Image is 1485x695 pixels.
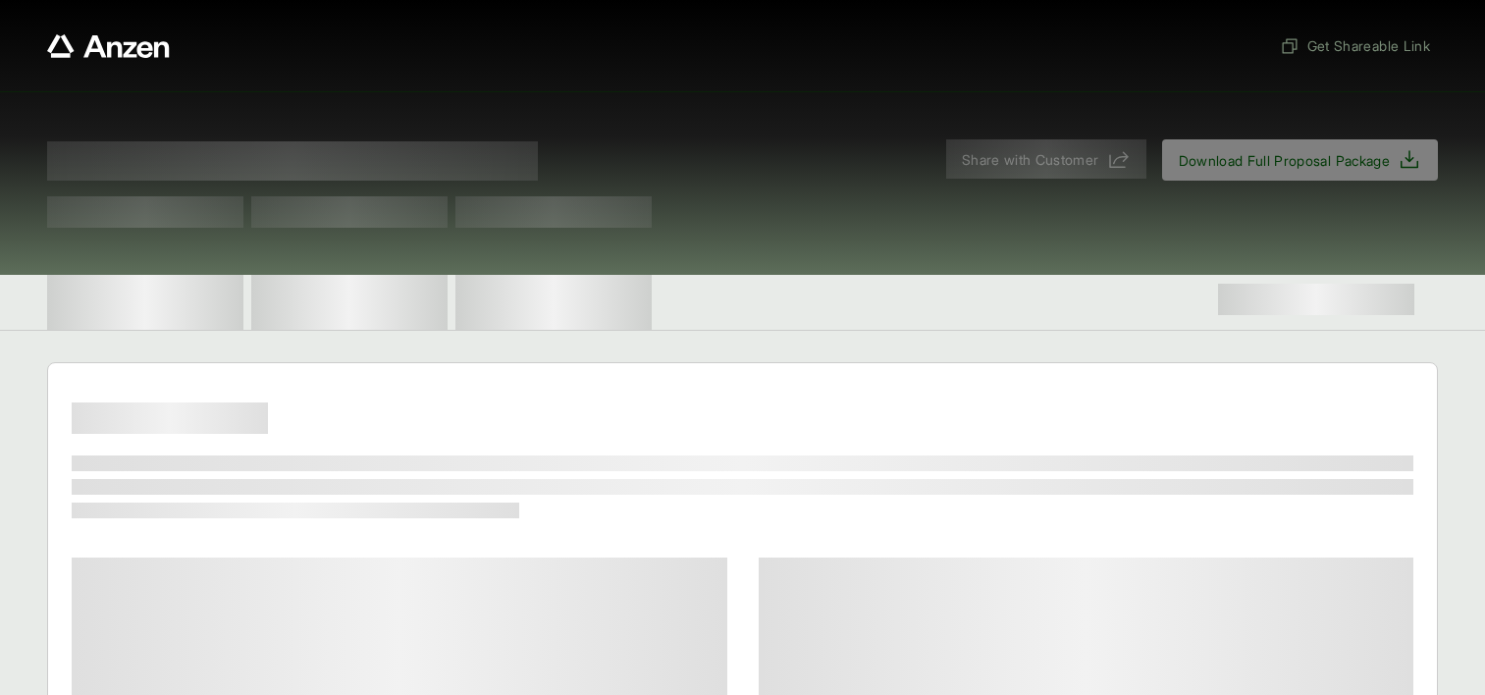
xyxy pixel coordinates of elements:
[1280,35,1430,56] span: Get Shareable Link
[455,196,652,228] span: Test
[251,196,448,228] span: Test
[47,34,170,58] a: Anzen website
[1272,27,1438,64] button: Get Shareable Link
[47,196,243,228] span: Test
[47,141,538,181] span: Proposal for
[962,149,1099,170] span: Share with Customer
